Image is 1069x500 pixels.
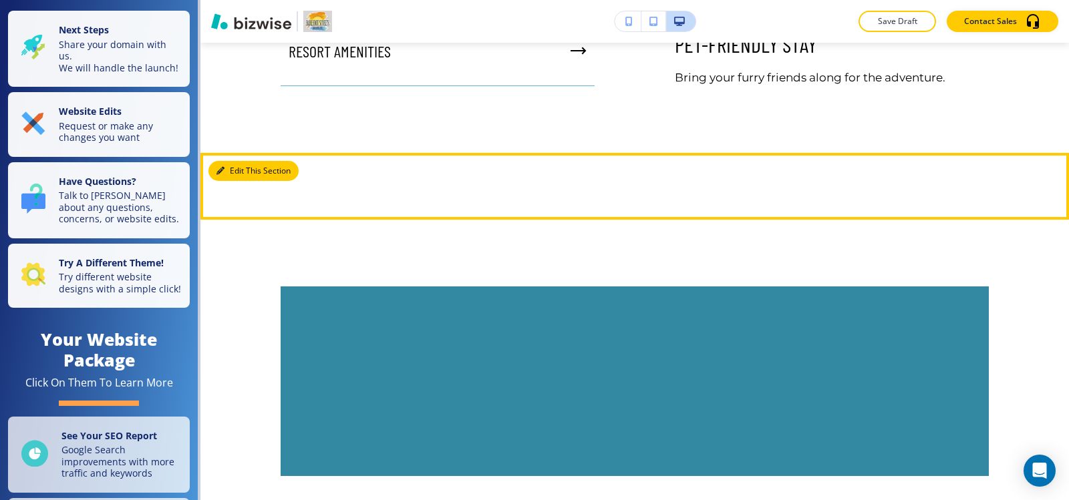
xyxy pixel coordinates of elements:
p: Bring your furry friends along for the adventure. [675,69,989,86]
p: Talk to [PERSON_NAME] about any questions, concerns, or website edits. [59,190,182,225]
button: Try A Different Theme!Try different website designs with a simple click! [8,244,190,308]
strong: Have Questions? [59,175,136,188]
p: Request or make any changes you want [59,120,182,144]
img: Bizwise Logo [211,13,291,29]
button: Edit This Section [208,161,299,181]
p: Save Draft [876,15,919,27]
h4: Your Website Package [8,329,190,370]
button: Next StepsShare your domain with us.We will handle the launch! [8,11,190,87]
a: See Your SEO ReportGoogle Search improvements with more traffic and keywords [8,417,190,493]
strong: Try A Different Theme! [59,256,164,269]
button: Have Questions?Talk to [PERSON_NAME] about any questions, concerns, or website edits. [8,162,190,238]
button: Website EditsRequest or make any changes you want [8,92,190,157]
strong: Website Edits [59,105,122,117]
p: PET-FRIENDLY STAY [675,31,989,57]
button: RESORT AMENITIES [281,17,595,86]
p: Share your domain with us. We will handle the launch! [59,39,182,74]
p: RESORT AMENITIES [289,41,391,61]
div: Open Intercom Messenger [1024,455,1056,487]
img: Your Logo [303,11,332,32]
strong: See Your SEO Report [61,429,157,442]
strong: Next Steps [59,23,109,36]
p: Google Search improvements with more traffic and keywords [61,444,182,479]
p: Try different website designs with a simple click! [59,271,182,294]
div: Click On Them To Learn More [25,376,173,390]
button: Contact Sales [947,11,1058,32]
button: Save Draft [859,11,936,32]
p: Contact Sales [964,15,1017,27]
